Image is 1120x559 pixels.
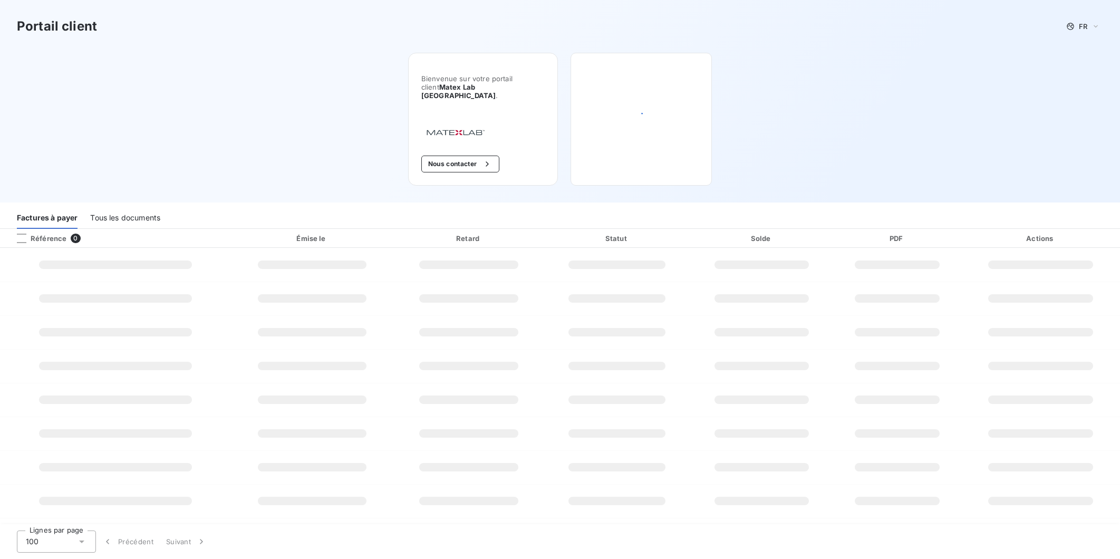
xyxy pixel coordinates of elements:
[90,207,160,229] div: Tous les documents
[71,234,80,243] span: 0
[17,207,78,229] div: Factures à payer
[1079,22,1087,31] span: FR
[26,536,38,547] span: 100
[8,234,66,243] div: Référence
[964,233,1118,244] div: Actions
[233,233,392,244] div: Émise le
[835,233,959,244] div: PDF
[160,531,213,553] button: Suivant
[396,233,542,244] div: Retard
[421,156,499,172] button: Nous contacter
[421,83,496,100] span: Matex Lab [GEOGRAPHIC_DATA]
[17,17,97,36] h3: Portail client
[421,74,545,100] span: Bienvenue sur votre portail client .
[96,531,160,553] button: Précédent
[421,125,489,139] img: Company logo
[692,233,831,244] div: Solde
[546,233,688,244] div: Statut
